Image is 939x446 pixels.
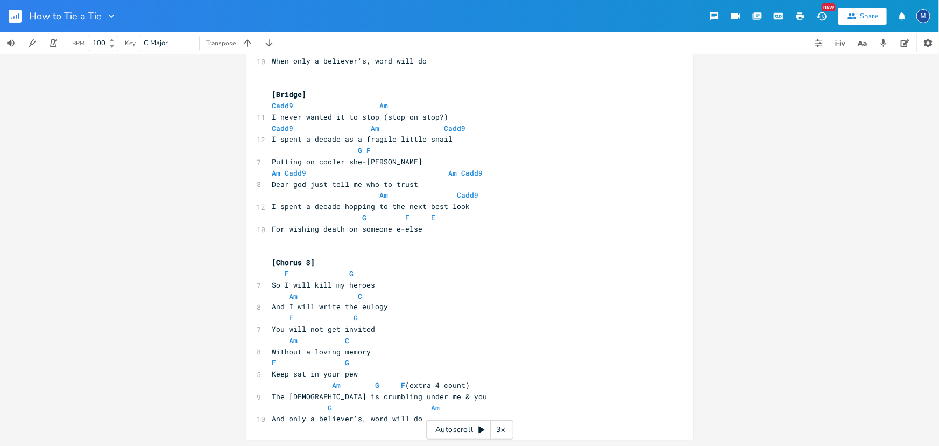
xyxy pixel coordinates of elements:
span: I spent a decade hopping to the next best look [272,201,470,211]
span: G [350,269,354,278]
span: (extra 4 count) [272,381,470,391]
span: G [354,313,358,323]
span: I never wanted it to stop (stop on stop?) [272,112,449,122]
span: And I will write the eulogy [272,302,389,312]
span: And only a believer's, word will do [272,414,423,424]
span: The [DEMOGRAPHIC_DATA] is crumbling under me & you [272,392,488,402]
span: C [345,336,350,346]
span: Cadd9 [462,168,483,178]
div: Share [860,11,878,21]
span: Am [272,168,281,178]
div: Mark Berman [916,9,930,23]
span: Am [371,123,380,133]
span: F [290,313,294,323]
button: New [811,6,832,26]
span: Cadd9 [457,190,479,200]
div: Transpose [206,40,236,46]
span: Cadd9 [285,168,307,178]
span: C [358,291,363,301]
span: C Major [144,38,168,48]
span: How to Tie a Tie [29,11,102,21]
span: G [328,403,333,413]
span: Putting on cooler she-[PERSON_NAME] [272,157,423,166]
div: 3x [491,420,510,440]
span: You will not get invited [272,325,376,334]
span: Cadd9 [272,101,294,110]
span: Without a loving memory [272,347,371,357]
span: Am [449,168,457,178]
span: G [358,145,363,155]
div: New [822,3,836,11]
div: BPM [72,40,84,46]
span: Am [333,381,341,391]
span: Am [290,336,298,346]
span: Dear god just tell me who to trust [272,179,419,189]
span: Am [432,403,440,413]
span: So I will kill my heroes [272,280,376,290]
span: F [285,269,290,278]
span: Am [380,190,389,200]
span: F [406,213,410,222]
span: Am [290,291,298,301]
span: [Chorus 3] [272,257,315,267]
span: [Bridge] [272,89,307,99]
button: Share [838,8,887,25]
div: Autoscroll [426,420,513,440]
span: Cadd9 [444,123,466,133]
span: F [272,358,277,368]
span: Cadd9 [272,123,294,133]
span: G [376,381,380,391]
span: F [401,381,406,391]
span: G [345,358,350,368]
button: M [916,4,930,29]
span: I spent a decade as a fragile little snail [272,134,453,144]
div: Key [125,40,136,46]
span: Keep sat in your pew [272,370,358,379]
span: For wishing death on someone e-else [272,224,423,234]
span: When only a believer's, word will do [272,56,427,66]
span: G [363,213,367,222]
span: E [432,213,436,222]
span: F [367,145,371,155]
span: Am [380,101,389,110]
